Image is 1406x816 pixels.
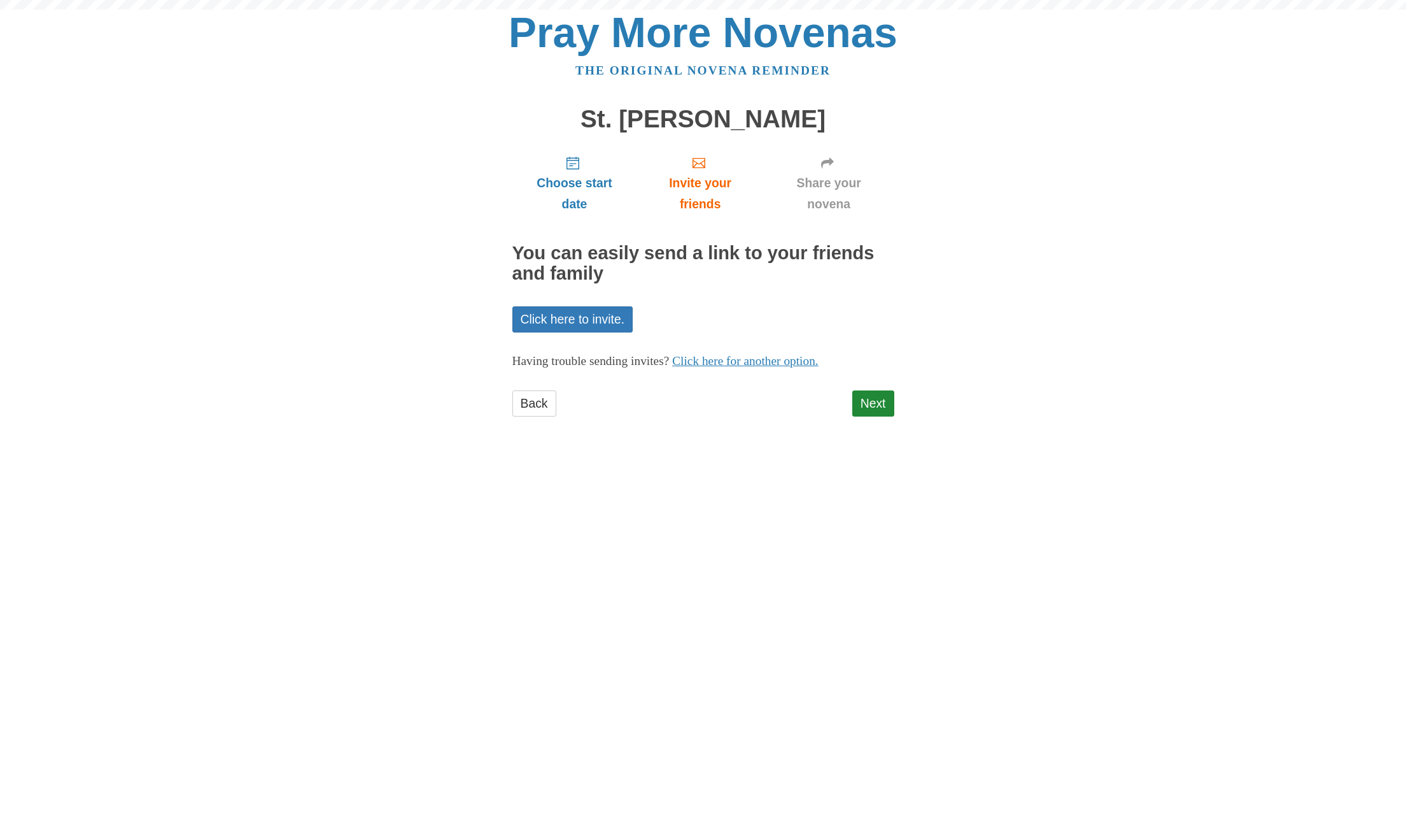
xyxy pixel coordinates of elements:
[512,306,633,333] a: Click here to invite.
[525,173,624,215] span: Choose start date
[575,64,831,77] a: The original novena reminder
[512,243,894,284] h2: You can easily send a link to your friends and family
[777,173,882,215] span: Share your novena
[512,390,556,417] a: Back
[512,354,670,368] span: Having trouble sending invites?
[649,173,750,215] span: Invite your friends
[672,354,819,368] a: Click here for another option.
[764,145,894,221] a: Share your novena
[512,145,637,221] a: Choose start date
[512,106,894,133] h1: St. [PERSON_NAME]
[636,145,763,221] a: Invite your friends
[852,390,894,417] a: Next
[509,9,897,56] a: Pray More Novenas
